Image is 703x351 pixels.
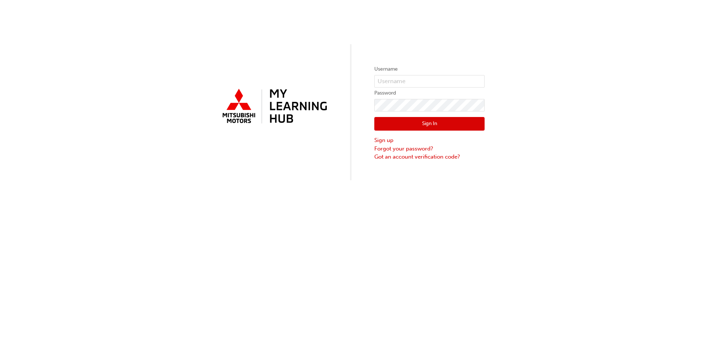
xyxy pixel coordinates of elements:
img: mmal [218,86,329,128]
a: Sign up [374,136,485,145]
input: Username [374,75,485,88]
label: Password [374,89,485,97]
a: Forgot your password? [374,145,485,153]
a: Got an account verification code? [374,153,485,161]
button: Sign In [374,117,485,131]
label: Username [374,65,485,74]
